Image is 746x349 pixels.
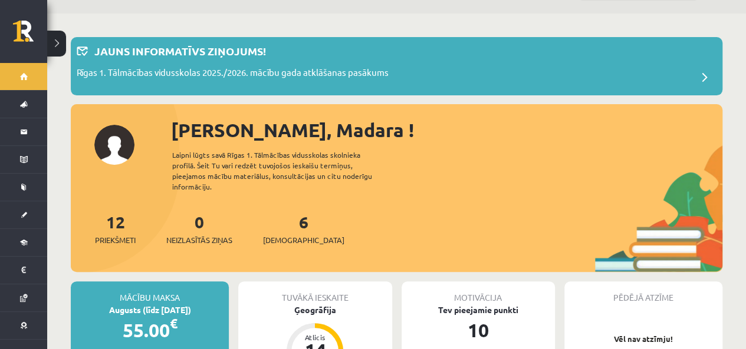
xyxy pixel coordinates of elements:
a: 12Priekšmeti [95,211,136,246]
p: Jauns informatīvs ziņojums! [94,43,266,59]
div: [PERSON_NAME], Madara ! [171,116,722,144]
span: Priekšmeti [95,234,136,246]
div: Motivācija [402,281,555,304]
a: 6[DEMOGRAPHIC_DATA] [263,211,344,246]
span: [DEMOGRAPHIC_DATA] [263,234,344,246]
div: Laipni lūgts savā Rīgas 1. Tālmācības vidusskolas skolnieka profilā. Šeit Tu vari redzēt tuvojošo... [172,149,393,192]
a: Jauns informatīvs ziņojums! Rīgas 1. Tālmācības vidusskolas 2025./2026. mācību gada atklāšanas pa... [77,43,717,89]
p: Vēl nav atzīmju! [570,333,717,345]
p: Rīgas 1. Tālmācības vidusskolas 2025./2026. mācību gada atklāšanas pasākums [77,66,389,82]
div: 55.00 [71,316,229,344]
div: Ģeogrāfija [238,304,392,316]
div: Augusts (līdz [DATE]) [71,304,229,316]
div: Tev pieejamie punkti [402,304,555,316]
div: Mācību maksa [71,281,229,304]
a: 0Neizlasītās ziņas [166,211,232,246]
span: Neizlasītās ziņas [166,234,232,246]
div: Atlicis [297,334,333,341]
span: € [170,315,178,332]
div: Tuvākā ieskaite [238,281,392,304]
div: 10 [402,316,555,344]
div: Pēdējā atzīme [564,281,722,304]
a: Rīgas 1. Tālmācības vidusskola [13,21,47,50]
